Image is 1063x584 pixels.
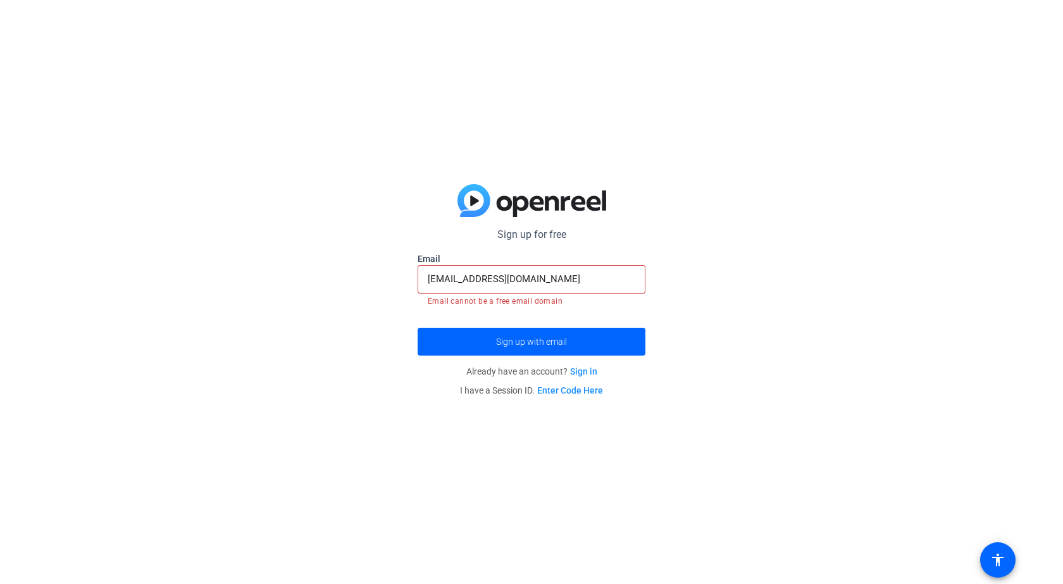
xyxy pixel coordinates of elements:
[466,366,597,376] span: Already have an account?
[418,252,645,265] label: Email
[537,385,603,395] a: Enter Code Here
[418,227,645,242] p: Sign up for free
[428,271,635,287] input: Enter Email Address
[570,366,597,376] a: Sign in
[418,328,645,356] button: Sign up with email
[460,385,603,395] span: I have a Session ID.
[457,184,606,217] img: blue-gradient.svg
[428,294,635,308] mat-error: Email cannot be a free email domain
[990,552,1005,568] mat-icon: accessibility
